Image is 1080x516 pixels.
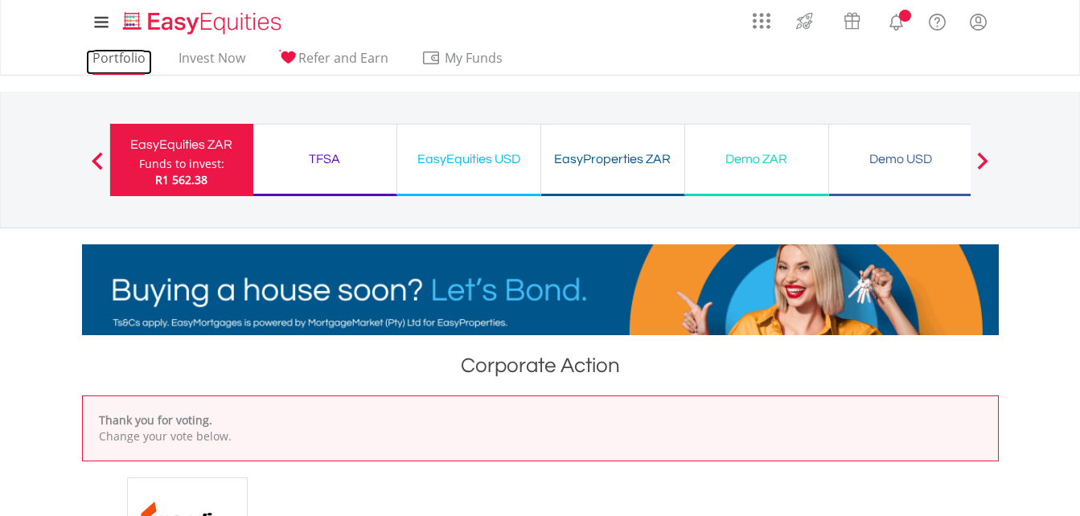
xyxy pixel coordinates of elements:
[99,428,982,444] p: Change your vote below.
[120,133,244,156] div: EasyEquities ZAR
[120,10,288,36] img: EasyEquities_Logo.png
[876,4,917,36] a: Notifications
[828,4,876,34] a: Vouchers
[117,4,288,36] a: Home page
[172,50,252,75] a: Invest Now
[82,244,999,335] img: EasyMortage Promotion Banner
[791,8,818,34] img: thrive-v2.svg
[263,148,387,170] div: TFSA
[139,156,224,172] div: Funds to invest:
[917,4,958,36] a: FAQ's and Support
[958,4,999,39] a: My Profile
[86,50,152,75] a: Portfolio
[839,148,963,170] div: Demo USD
[82,351,999,387] h1: Corporate Action
[551,148,675,170] div: EasyProperties ZAR
[407,148,531,170] div: EasyEquities USD
[753,12,770,30] img: grid-menu-icon.svg
[272,50,395,75] a: Refer and Earn
[695,148,819,170] div: Demo ZAR
[81,160,113,176] button: Previous
[967,160,999,176] button: Next
[99,412,212,428] b: Thank you for voting.
[839,8,865,34] img: vouchers-v2.svg
[742,4,781,30] a: AppsGrid
[155,172,207,187] span: R1 562.38
[298,49,388,67] span: Refer and Earn
[421,47,527,68] span: My Funds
